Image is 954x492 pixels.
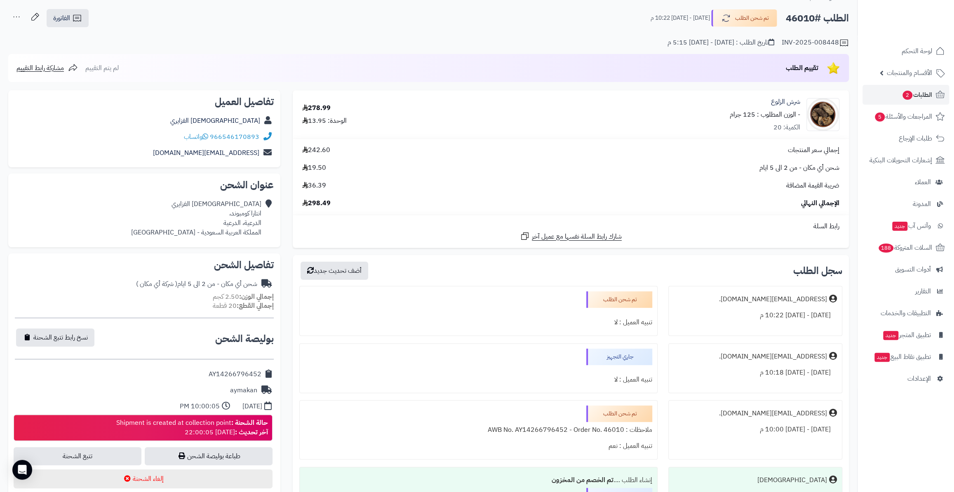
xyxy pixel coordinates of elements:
span: المراجعات والأسئلة [874,111,932,122]
h2: بوليصة الشحن [215,334,274,344]
span: طلبات الإرجاع [899,133,932,144]
div: [DATE] - [DATE] 10:22 م [674,307,837,323]
a: تتبع الشحنة [14,447,141,465]
span: 188 [878,243,894,253]
div: الوحدة: 13.95 [302,116,347,126]
strong: إجمالي القطع: [237,301,274,311]
div: إنشاء الطلب .... [305,472,652,488]
span: الأقسام والمنتجات [887,67,932,79]
div: Open Intercom Messenger [12,460,32,480]
span: شحن أي مكان - من 2 الى 5 ايام [759,163,839,173]
div: Shipment is created at collection point [DATE] 22:00:05 [116,418,268,437]
a: [DEMOGRAPHIC_DATA] الفزايري [170,116,260,126]
span: تطبيق نقاط البيع [874,351,931,363]
div: رابط السلة [296,222,846,231]
span: جديد [874,353,890,362]
span: الإجمالي النهائي [801,199,839,208]
span: 5 [874,112,885,122]
span: إجمالي سعر المنتجات [788,145,839,155]
a: طباعة بوليصة الشحن [145,447,273,465]
h2: الطلب #46010 [786,10,849,27]
span: السلات المتروكة [878,242,932,253]
span: لوحة التحكم [902,45,932,57]
a: مشاركة رابط التقييم [16,63,78,73]
div: [EMAIL_ADDRESS][DOMAIN_NAME]. [719,409,827,418]
div: تنبيه العميل : لا [305,314,652,330]
div: شحن أي مكان - من 2 الى 5 ايام [136,279,257,289]
span: التطبيقات والخدمات [881,307,931,319]
div: [DATE] - [DATE] 10:18 م [674,365,837,381]
span: وآتس آب [891,220,931,232]
a: لوحة التحكم [862,41,949,61]
button: تم شحن الطلب [711,9,777,27]
h2: تفاصيل العميل [15,97,274,107]
strong: إجمالي الوزن: [239,292,274,302]
a: السلات المتروكة188 [862,238,949,258]
h2: تفاصيل الشحن [15,260,274,270]
span: جديد [883,331,898,340]
span: لم يتم التقييم [85,63,119,73]
button: إلغاء الشحنة [14,469,273,488]
span: 242.60 [302,145,330,155]
a: أدوات التسويق [862,260,949,279]
small: 20 قطعة [213,301,274,311]
span: ضريبة القيمة المضافة [786,181,839,190]
a: شارك رابط السلة نفسها مع عميل آخر [520,231,622,241]
b: تم الخصم من المخزون [552,475,613,485]
div: تاريخ الطلب : [DATE] - [DATE] 5:15 م [667,38,774,47]
a: الفاتورة [47,9,89,27]
div: [EMAIL_ADDRESS][DOMAIN_NAME]. [719,295,827,304]
span: الفاتورة [53,13,70,23]
span: التقارير [915,286,931,297]
a: طلبات الإرجاع [862,129,949,148]
strong: حالة الشحنة : [231,418,268,428]
span: أدوات التسويق [895,264,931,275]
small: 2.50 كجم [213,292,274,302]
span: مشاركة رابط التقييم [16,63,64,73]
span: ( شركة أي مكان ) [136,279,177,289]
span: الإعدادات [907,373,931,384]
div: ملاحظات : AWB No. AY14266796452 - Order No. 46010 [305,422,652,438]
div: الكمية: 20 [773,123,800,132]
a: 966546170893 [210,132,259,142]
span: المدونة [913,198,931,210]
span: الطلبات [902,89,932,101]
h2: عنوان الشحن [15,180,274,190]
div: [DATE] [242,402,262,411]
span: جديد [892,222,907,231]
button: نسخ رابط تتبع الشحنة [16,328,94,347]
span: تطبيق المتجر [882,329,931,341]
a: واتساب [184,132,208,142]
a: الطلبات2 [862,85,949,105]
strong: آخر تحديث : [235,427,268,437]
a: تطبيق المتجرجديد [862,325,949,345]
a: التقارير [862,281,949,301]
div: aymakan [230,386,257,395]
a: تطبيق نقاط البيعجديد [862,347,949,367]
a: الإعدادات [862,369,949,389]
span: 298.49 [302,199,331,208]
img: 1679157509-Ferula-90x90.jpg [807,98,839,131]
a: شرش الزلوع [771,97,800,107]
span: نسخ رابط تتبع الشحنة [33,333,88,342]
small: [DATE] - [DATE] 10:22 م [651,14,710,22]
div: [DEMOGRAPHIC_DATA] الفزايري انتارا كومبوند، الدرعية، الدرعية المملكة العربية السعودية - [GEOGRAPH... [131,199,261,237]
span: 36.39 [302,181,326,190]
span: تقييم الطلب [786,63,818,73]
div: AY14266796452 [209,370,261,379]
div: تم شحن الطلب [586,405,652,422]
div: جاري التجهيز [586,349,652,365]
span: شارك رابط السلة نفسها مع عميل آخر [532,232,622,241]
div: INV-2025-008448 [782,38,849,48]
div: [DEMOGRAPHIC_DATA] [757,476,827,485]
span: 19.50 [302,163,326,173]
div: 10:00:05 PM [180,402,220,411]
img: logo-2.png [898,12,946,29]
a: [EMAIL_ADDRESS][DOMAIN_NAME] [153,148,259,158]
a: العملاء [862,172,949,192]
div: [DATE] - [DATE] 10:00 م [674,422,837,438]
h3: سجل الطلب [793,266,842,276]
a: وآتس آبجديد [862,216,949,236]
span: إشعارات التحويلات البنكية [869,155,932,166]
